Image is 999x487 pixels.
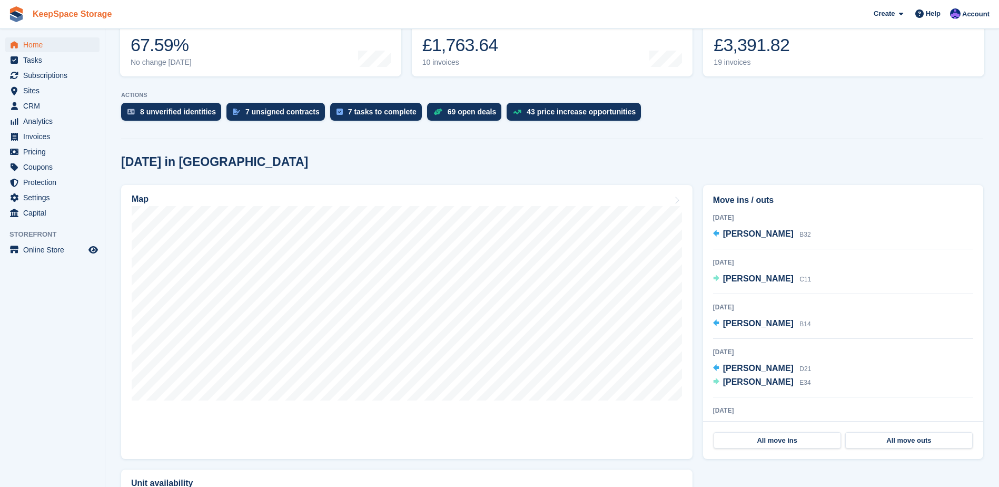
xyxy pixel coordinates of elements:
[23,99,86,113] span: CRM
[845,432,973,449] a: All move outs
[226,103,330,126] a: 7 unsigned contracts
[723,274,794,283] span: [PERSON_NAME]
[713,317,811,331] a: [PERSON_NAME] B14
[8,6,24,22] img: stora-icon-8386f47178a22dfd0bd8f6a31ec36ba5ce8667c1dd55bd0f319d3a0aa187defe.svg
[132,194,149,204] h2: Map
[348,108,417,116] div: 7 tasks to complete
[233,109,240,115] img: contract_signature_icon-13c848040528278c33f63329250d36e43548de30e8caae1d1a13099fd9432cc5.svg
[5,190,100,205] a: menu
[87,244,100,256] a: Preview store
[5,175,100,190] a: menu
[5,99,100,113] a: menu
[713,272,812,286] a: [PERSON_NAME] C11
[962,9,990,20] span: Account
[23,53,86,67] span: Tasks
[5,160,100,174] a: menu
[23,190,86,205] span: Settings
[723,377,794,386] span: [PERSON_NAME]
[799,365,811,373] span: D21
[713,258,973,267] div: [DATE]
[723,364,794,373] span: [PERSON_NAME]
[527,108,636,116] div: 43 price increase opportunities
[5,242,100,257] a: menu
[513,110,521,114] img: price_increase_opportunities-93ffe204e8149a01c8c9dc8f82e8f89637d9d84a8eef4429ea346261dce0b2c0.svg
[926,8,941,19] span: Help
[23,144,86,159] span: Pricing
[9,229,105,240] span: Storefront
[23,37,86,52] span: Home
[127,109,135,115] img: verify_identity-adf6edd0f0f0b5bbfe63781bf79b02c33cf7c696d77639b501bdc392416b5a36.svg
[799,379,810,386] span: E34
[28,5,116,23] a: KeepSpace Storage
[713,347,973,357] div: [DATE]
[422,34,501,56] div: £1,763.64
[131,34,192,56] div: 67.59%
[723,319,794,328] span: [PERSON_NAME]
[121,92,983,99] p: ACTIONS
[23,160,86,174] span: Coupons
[874,8,895,19] span: Create
[5,129,100,144] a: menu
[713,376,811,389] a: [PERSON_NAME] E34
[245,108,320,116] div: 7 unsigned contracts
[448,108,497,116] div: 69 open deals
[140,108,216,116] div: 8 unverified identities
[422,58,501,67] div: 10 invoices
[713,213,973,222] div: [DATE]
[23,83,86,98] span: Sites
[713,228,811,241] a: [PERSON_NAME] B32
[23,206,86,220] span: Capital
[5,114,100,129] a: menu
[5,37,100,52] a: menu
[121,185,693,459] a: Map
[714,58,789,67] div: 19 invoices
[330,103,427,126] a: 7 tasks to complete
[121,155,308,169] h2: [DATE] in [GEOGRAPHIC_DATA]
[427,103,507,126] a: 69 open deals
[703,9,984,76] a: Awaiting payment £3,391.82 19 invoices
[433,108,442,115] img: deal-1b604bf984904fb50ccaf53a9ad4b4a5d6e5aea283cecdc64d6e3604feb123c2.svg
[5,83,100,98] a: menu
[507,103,646,126] a: 43 price increase opportunities
[5,68,100,83] a: menu
[337,109,343,115] img: task-75834270c22a3079a89374b754ae025e5fb1db73e45f91037f5363f120a921f8.svg
[23,242,86,257] span: Online Store
[714,34,789,56] div: £3,391.82
[23,114,86,129] span: Analytics
[950,8,961,19] img: Chloe Clark
[23,175,86,190] span: Protection
[23,129,86,144] span: Invoices
[799,231,810,238] span: B32
[723,229,794,238] span: [PERSON_NAME]
[23,68,86,83] span: Subscriptions
[713,362,812,376] a: [PERSON_NAME] D21
[713,303,973,312] div: [DATE]
[5,53,100,67] a: menu
[713,194,973,207] h2: Move ins / outs
[713,406,973,415] div: [DATE]
[799,276,811,283] span: C11
[131,58,192,67] div: No change [DATE]
[5,206,100,220] a: menu
[120,9,401,76] a: Occupancy 67.59% No change [DATE]
[799,320,810,328] span: B14
[412,9,693,76] a: Month-to-date sales £1,763.64 10 invoices
[714,432,841,449] a: All move ins
[121,103,226,126] a: 8 unverified identities
[5,144,100,159] a: menu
